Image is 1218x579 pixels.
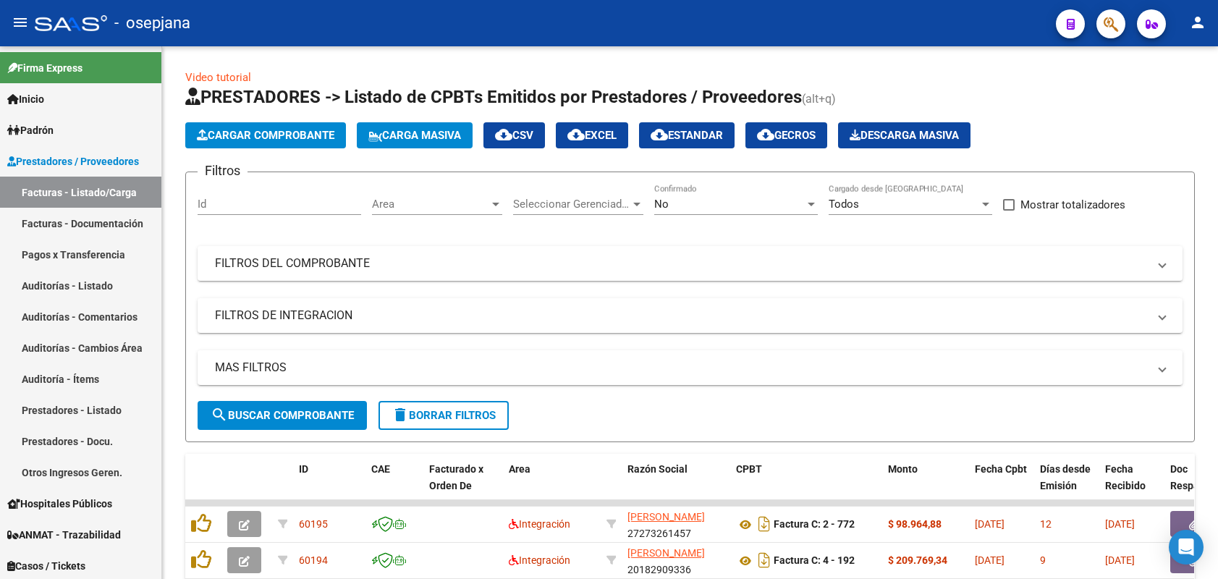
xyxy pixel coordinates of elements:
[371,463,390,475] span: CAE
[1099,454,1164,517] datatable-header-cell: Fecha Recibido
[556,122,628,148] button: EXCEL
[1040,463,1091,491] span: Días desde Emisión
[627,509,724,539] div: 27273261457
[1169,530,1204,565] div: Open Intercom Messenger
[365,454,423,517] datatable-header-cell: CAE
[975,463,1027,475] span: Fecha Cpbt
[495,126,512,143] mat-icon: cloud_download
[7,496,112,512] span: Hospitales Públicos
[838,122,970,148] button: Descarga Masiva
[888,463,918,475] span: Monto
[622,454,730,517] datatable-header-cell: Razón Social
[627,545,724,575] div: 20182909336
[211,409,354,422] span: Buscar Comprobante
[745,122,827,148] button: Gecros
[7,91,44,107] span: Inicio
[1105,554,1135,566] span: [DATE]
[969,454,1034,517] datatable-header-cell: Fecha Cpbt
[509,463,530,475] span: Area
[730,454,882,517] datatable-header-cell: CPBT
[185,71,251,84] a: Video tutorial
[7,558,85,574] span: Casos / Tickets
[198,298,1183,333] mat-expansion-panel-header: FILTROS DE INTEGRACION
[197,129,334,142] span: Cargar Comprobante
[1105,518,1135,530] span: [DATE]
[651,129,723,142] span: Estandar
[1034,454,1099,517] datatable-header-cell: Días desde Emisión
[882,454,969,517] datatable-header-cell: Monto
[774,519,855,531] strong: Factura C: 2 - 772
[7,153,139,169] span: Prestadores / Proveedores
[513,198,630,211] span: Seleccionar Gerenciador
[368,129,461,142] span: Carga Masiva
[850,129,959,142] span: Descarga Masiva
[198,161,248,181] h3: Filtros
[299,518,328,530] span: 60195
[1020,196,1125,214] span: Mostrar totalizadores
[888,554,947,566] strong: $ 209.769,34
[372,198,489,211] span: Area
[509,518,570,530] span: Integración
[1040,518,1052,530] span: 12
[774,555,855,567] strong: Factura C: 4 - 192
[7,122,54,138] span: Padrón
[975,554,1005,566] span: [DATE]
[736,463,762,475] span: CPBT
[211,406,228,423] mat-icon: search
[114,7,190,39] span: - osepjana
[423,454,503,517] datatable-header-cell: Facturado x Orden De
[378,401,509,430] button: Borrar Filtros
[198,401,367,430] button: Buscar Comprobante
[299,463,308,475] span: ID
[185,122,346,148] button: Cargar Comprobante
[627,463,688,475] span: Razón Social
[755,549,774,572] i: Descargar documento
[357,122,473,148] button: Carga Masiva
[829,198,859,211] span: Todos
[483,122,545,148] button: CSV
[755,512,774,536] i: Descargar documento
[567,129,617,142] span: EXCEL
[888,518,942,530] strong: $ 98.964,88
[392,406,409,423] mat-icon: delete
[198,246,1183,281] mat-expansion-panel-header: FILTROS DEL COMPROBANTE
[838,122,970,148] app-download-masive: Descarga masiva de comprobantes (adjuntos)
[198,350,1183,385] mat-expansion-panel-header: MAS FILTROS
[215,360,1148,376] mat-panel-title: MAS FILTROS
[7,527,121,543] span: ANMAT - Trazabilidad
[495,129,533,142] span: CSV
[567,126,585,143] mat-icon: cloud_download
[757,129,816,142] span: Gecros
[975,518,1005,530] span: [DATE]
[299,554,328,566] span: 60194
[429,463,483,491] span: Facturado x Orden De
[802,92,836,106] span: (alt+q)
[392,409,496,422] span: Borrar Filtros
[1105,463,1146,491] span: Fecha Recibido
[654,198,669,211] span: No
[7,60,83,76] span: Firma Express
[651,126,668,143] mat-icon: cloud_download
[1040,554,1046,566] span: 9
[639,122,735,148] button: Estandar
[627,547,705,559] span: [PERSON_NAME]
[293,454,365,517] datatable-header-cell: ID
[757,126,774,143] mat-icon: cloud_download
[627,511,705,523] span: [PERSON_NAME]
[503,454,601,517] datatable-header-cell: Area
[509,554,570,566] span: Integración
[215,308,1148,324] mat-panel-title: FILTROS DE INTEGRACION
[12,14,29,31] mat-icon: menu
[215,255,1148,271] mat-panel-title: FILTROS DEL COMPROBANTE
[185,87,802,107] span: PRESTADORES -> Listado de CPBTs Emitidos por Prestadores / Proveedores
[1189,14,1206,31] mat-icon: person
